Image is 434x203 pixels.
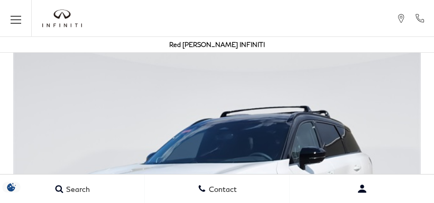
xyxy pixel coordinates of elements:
[42,9,82,27] img: INFINITI
[63,185,90,194] span: Search
[169,41,265,49] a: Red [PERSON_NAME] INFINITI
[206,185,237,194] span: Contact
[290,176,434,202] button: Open user profile menu
[42,9,82,27] a: infiniti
